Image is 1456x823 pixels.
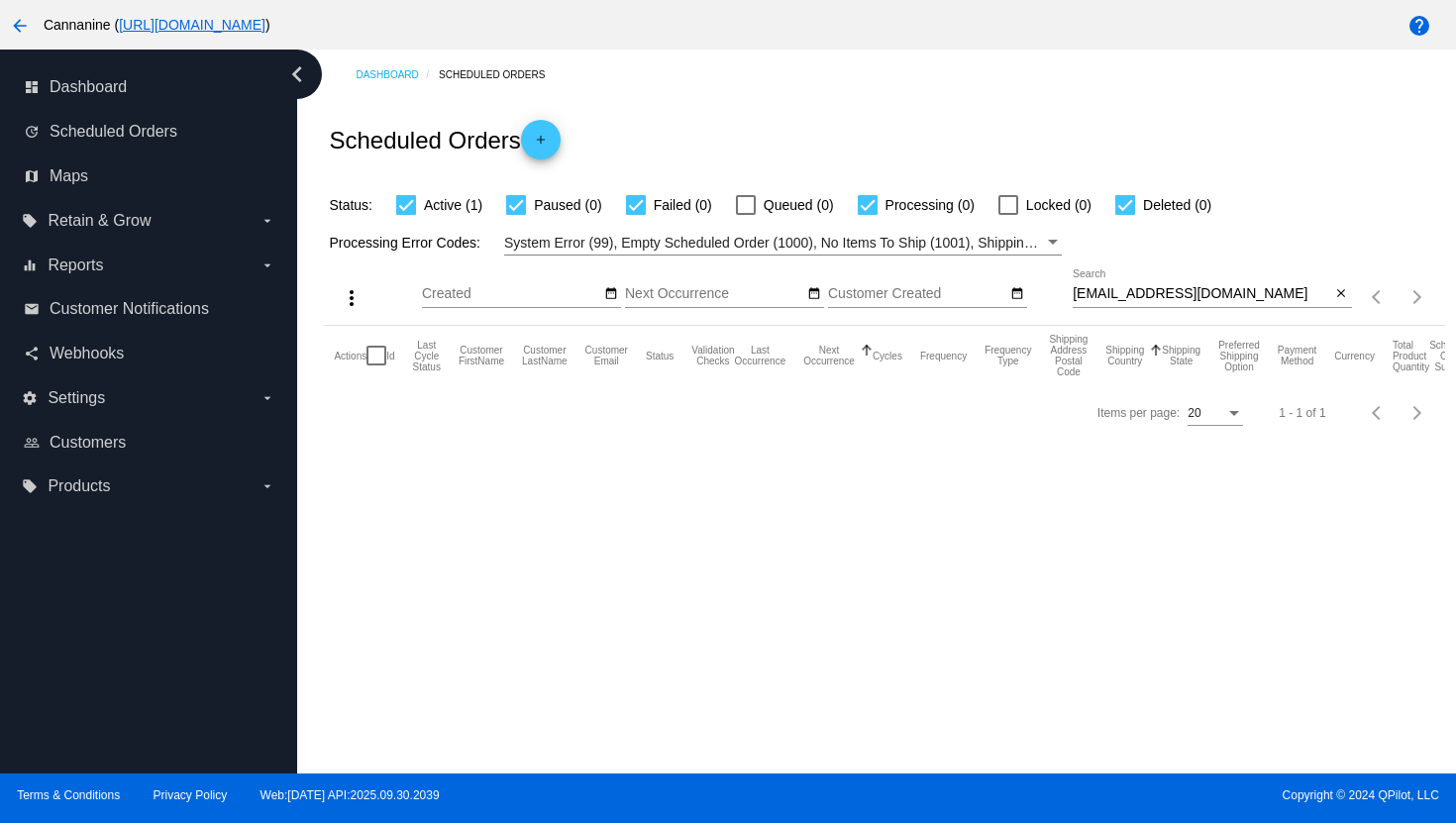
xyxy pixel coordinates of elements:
span: Locked (0) [1026,193,1092,217]
i: people_outline [24,435,40,451]
mat-icon: add [529,133,553,156]
i: settings [22,390,38,406]
button: Change sorting for CurrencyIso [1334,350,1375,361]
button: Next page [1398,277,1437,317]
button: Clear [1331,284,1352,305]
a: share Webhooks [24,338,275,369]
span: Products [48,477,110,495]
span: Queued (0) [764,193,834,217]
button: Change sorting for PaymentMethod.Type [1278,345,1316,366]
i: map [24,168,40,184]
span: Settings [48,389,105,407]
mat-icon: date_range [1010,286,1024,302]
mat-header-cell: Actions [334,326,366,385]
button: Change sorting for PreferredShippingOption [1218,340,1260,372]
mat-icon: help [1407,14,1431,38]
span: Maps [50,167,88,185]
mat-header-cell: Validation Checks [691,326,734,385]
a: [URL][DOMAIN_NAME] [119,17,265,33]
button: Change sorting for LastOccurrenceUtc [735,345,786,366]
button: Change sorting for NextOccurrenceUtc [803,345,855,366]
a: Privacy Policy [154,788,228,802]
button: Change sorting for Cycles [873,350,902,361]
a: Web:[DATE] API:2025.09.30.2039 [260,788,440,802]
span: Webhooks [50,345,124,362]
button: Change sorting for Status [646,350,674,361]
mat-icon: arrow_back [8,14,32,38]
mat-icon: date_range [807,286,821,302]
span: Scheduled Orders [50,123,177,141]
button: Change sorting for LastProcessingCycleId [413,340,441,372]
button: Change sorting for ShippingState [1162,345,1200,366]
button: Next page [1398,393,1437,433]
a: Scheduled Orders [439,59,563,90]
span: Status: [329,197,372,213]
mat-icon: more_vert [340,286,364,310]
i: arrow_drop_down [260,213,275,229]
h2: Scheduled Orders [329,120,560,159]
a: dashboard Dashboard [24,71,275,103]
button: Change sorting for ShippingCountry [1105,345,1144,366]
mat-select: Filter by Processing Error Codes [504,231,1062,256]
i: dashboard [24,79,40,95]
a: update Scheduled Orders [24,116,275,148]
button: Change sorting for CustomerFirstName [459,345,504,366]
a: Dashboard [356,59,439,90]
a: people_outline Customers [24,427,275,459]
button: Previous page [1358,393,1398,433]
i: local_offer [22,213,38,229]
span: Cannanine ( ) [44,17,270,33]
span: Deleted (0) [1143,193,1211,217]
mat-select: Items per page: [1188,407,1243,421]
button: Change sorting for CustomerLastName [522,345,568,366]
span: Reports [48,257,103,274]
span: 20 [1188,406,1200,420]
span: Processing Error Codes: [329,235,480,251]
span: Dashboard [50,78,127,96]
i: chevron_left [281,58,313,90]
mat-icon: date_range [604,286,618,302]
span: Retain & Grow [48,212,151,230]
span: Failed (0) [654,193,712,217]
span: Customer Notifications [50,300,209,318]
input: Next Occurrence [625,286,803,302]
span: Processing (0) [885,193,975,217]
i: local_offer [22,478,38,494]
button: Change sorting for Id [386,350,394,361]
a: email Customer Notifications [24,293,275,325]
i: share [24,346,40,361]
span: Paused (0) [534,193,601,217]
input: Created [422,286,600,302]
button: Change sorting for Frequency [920,350,967,361]
i: equalizer [22,257,38,273]
a: map Maps [24,160,275,192]
input: Customer Created [828,286,1006,302]
i: email [24,301,40,317]
span: Copyright © 2024 QPilot, LLC [745,788,1439,802]
span: Customers [50,434,126,452]
mat-header-cell: Total Product Quantity [1393,326,1429,385]
i: arrow_drop_down [260,390,275,406]
button: Change sorting for FrequencyType [985,345,1031,366]
div: Items per page: [1097,406,1180,420]
button: Change sorting for CustomerEmail [585,345,628,366]
div: 1 - 1 of 1 [1279,406,1325,420]
button: Previous page [1358,277,1398,317]
i: update [24,124,40,140]
span: Active (1) [424,193,482,217]
button: Change sorting for ShippingPostcode [1049,334,1088,377]
a: Terms & Conditions [17,788,120,802]
i: arrow_drop_down [260,478,275,494]
i: arrow_drop_down [260,257,275,273]
input: Search [1073,286,1331,302]
mat-icon: close [1334,286,1348,302]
